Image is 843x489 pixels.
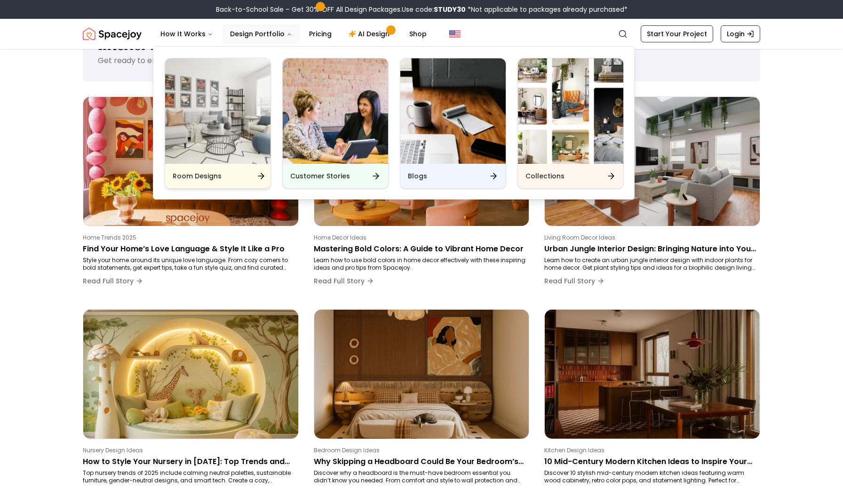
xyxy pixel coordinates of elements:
button: Read Full Story [83,272,143,290]
p: Why Skipping a Headboard Could Be Your Bedroom’s Biggest Design Mistake [314,456,526,467]
div: Back-to-School Sale – Get 30% OFF All Design Packages. [216,5,628,14]
p: Bedroom Design Ideas [314,447,526,454]
a: AI Design [341,24,400,43]
h6: Customer Stories [290,171,350,181]
p: Mastering Bold Colors: A Guide to Vibrant Home Decor [314,243,526,255]
p: Get ready to envision your dream home in a photo-realistic 3D render. Spacejoy's blog brings you ... [98,55,541,66]
button: Read Full Story [314,272,374,290]
a: Pricing [302,24,339,43]
a: Customer StoriesCustomer Stories [282,58,389,189]
p: How to Style Your Nursery in [DATE]: Top Trends and Tips [83,456,295,467]
a: Room DesignsRoom Designs [165,58,271,189]
p: Style your home around its unique love language. From cozy corners to bold statements, get expert... [83,257,295,272]
h6: Collections [525,171,565,181]
p: Home Decor Ideas [314,234,526,241]
a: Shop [402,24,434,43]
img: United States [449,28,461,40]
p: Learn how to use bold colors in home decor effectively with these inspiring ideas and pro tips fr... [314,257,526,272]
button: Design Portfolio [223,24,300,43]
a: Spacejoy [83,24,142,43]
h1: Interior Designs Blog [98,36,745,53]
p: 10 Mid-Century Modern Kitchen Ideas to Inspire Your Next Makeover [544,456,756,467]
button: How It Works [153,24,221,43]
img: Collections [518,58,623,164]
p: Urban Jungle Interior Design: Bringing Nature into Your Living Space [544,243,756,255]
a: CollectionsCollections [517,58,624,189]
img: Blogs [400,58,506,164]
a: BlogsBlogs [400,58,506,189]
p: Kitchen Design Ideas [544,447,756,454]
p: Nursery Design Ideas [83,447,295,454]
p: Discover why a headboard is the must-have bedroom essential you didn’t know you needed. From comf... [314,469,526,484]
img: How to Style Your Nursery in 2025: Top Trends and Tips [83,310,298,439]
a: Start Your Project [641,25,713,42]
p: Home Trends 2025 [83,234,295,241]
img: Find Your Home’s Love Language & Style It Like a Pro [83,97,298,226]
img: Spacejoy Logo [83,24,142,43]
img: 10 Mid-Century Modern Kitchen Ideas to Inspire Your Next Makeover [545,310,760,439]
a: Login [721,25,760,42]
h6: Room Designs [173,171,222,181]
b: STUDY30 [434,5,466,14]
div: Design Portfolio [153,47,635,200]
button: Read Full Story [544,272,604,290]
nav: Global [83,19,760,49]
span: Use code: [402,5,466,14]
img: Why Skipping a Headboard Could Be Your Bedroom’s Biggest Design Mistake [314,310,529,439]
img: Urban Jungle Interior Design: Bringing Nature into Your Living Space [545,97,760,226]
p: Find Your Home’s Love Language & Style It Like a Pro [83,243,295,255]
a: Find Your Home’s Love Language & Style It Like a ProHome Trends 2025Find Your Home’s Love Languag... [83,96,299,294]
p: Learn how to create an urban jungle interior design with indoor plants for home decor. Get plant ... [544,257,756,272]
a: Urban Jungle Interior Design: Bringing Nature into Your Living SpaceLiving Room Decor IdeasUrban ... [544,96,760,294]
span: *Not applicable to packages already purchased* [466,5,628,14]
p: Top nursery trends of 2025 include calming neutral palettes, sustainable furniture, gender-neutra... [83,469,295,484]
p: Discover 10 stylish mid-century modern kitchen ideas featuring warm wood cabinetry, retro color p... [544,469,756,484]
img: Room Designs [165,58,270,164]
p: Living Room Decor Ideas [544,234,756,241]
img: Customer Stories [283,58,388,164]
nav: Main [153,24,434,43]
h6: Blogs [408,171,427,181]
